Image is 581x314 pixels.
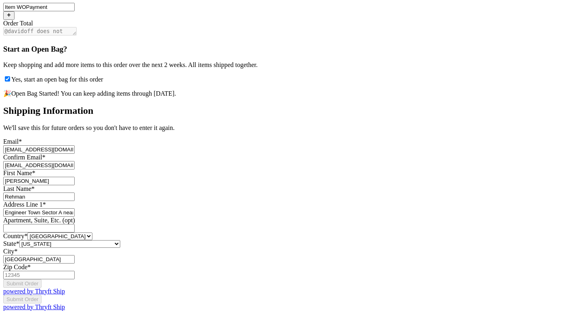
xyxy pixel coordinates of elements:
[3,3,75,11] input: ex.funky hat
[3,304,65,310] a: powered by Thryft Ship
[3,217,75,224] label: Apartment, Suite, Etc. (opt)
[3,124,578,132] p: We'll save this for future orders so you don't have to enter it again.
[3,279,42,288] button: Submit Order
[5,76,10,82] input: Yes, start an open bag for this order
[3,177,75,185] input: First Name
[3,240,19,247] label: State
[3,201,46,208] label: Address Line 1
[3,185,35,192] label: Last Name
[3,271,75,279] input: 12345
[164,61,185,68] span: 2 weeks
[3,45,578,54] h3: Start an Open Bag?
[3,248,18,255] label: City
[3,264,31,270] label: Zip Code
[3,295,42,304] button: Submit Order
[3,193,75,201] input: Last Name
[3,20,578,27] div: Order Total
[3,154,45,161] label: Confirm Email
[3,288,65,295] a: powered by Thryft Ship
[3,61,578,69] p: Keep shopping and add more items to this order over the next . All items shipped together.
[3,138,22,145] label: Email
[3,232,27,239] label: Country
[11,76,103,83] span: Yes, start an open bag for this order
[3,90,578,97] p: 🎉 Open Bag Started! You can keep adding items through [DATE].
[3,145,75,154] input: Email
[3,105,578,116] h2: Shipping Information
[3,170,36,176] label: First Name
[3,161,75,170] input: Confirm Email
